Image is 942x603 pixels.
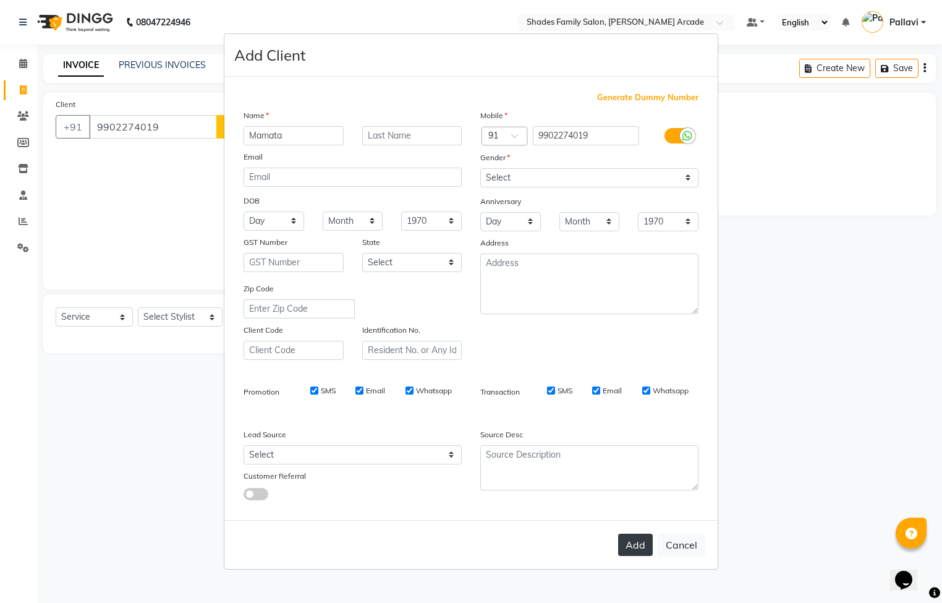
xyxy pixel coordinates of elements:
input: GST Number [244,253,344,272]
label: Email [603,385,622,396]
label: Anniversary [480,196,521,207]
label: SMS [321,385,336,396]
input: Enter Zip Code [244,299,355,319]
input: First Name [244,126,344,145]
h4: Add Client [234,44,305,66]
label: Zip Code [244,283,274,294]
label: Lead Source [244,429,286,440]
button: Add [618,534,653,556]
label: SMS [558,385,572,396]
label: Whatsapp [416,385,452,396]
label: Address [480,237,509,249]
label: Customer Referral [244,471,306,482]
input: Client Code [244,341,344,360]
input: Resident No. or Any Id [362,341,462,360]
input: Mobile [533,126,640,145]
iframe: chat widget [890,554,930,591]
label: Identification No. [362,325,420,336]
label: Name [244,110,269,121]
input: Last Name [362,126,462,145]
label: Whatsapp [653,385,689,396]
label: Transaction [480,387,520,398]
label: Client Code [244,325,283,336]
label: Promotion [244,387,279,398]
label: GST Number [244,237,287,248]
label: State [362,237,380,248]
label: Gender [480,152,510,163]
label: Email [244,152,263,163]
label: Source Desc [480,429,523,440]
input: Email [244,168,462,187]
label: Email [366,385,385,396]
button: Cancel [658,533,705,557]
label: Mobile [480,110,507,121]
label: DOB [244,195,260,207]
span: Generate Dummy Number [597,92,698,104]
